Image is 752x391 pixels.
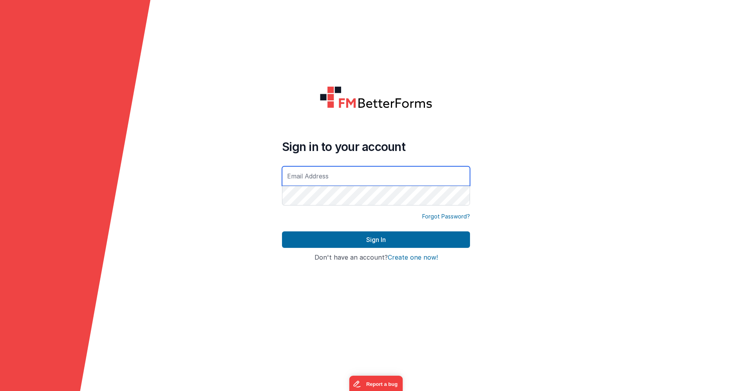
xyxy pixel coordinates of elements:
[282,231,470,248] button: Sign In
[422,213,470,220] a: Forgot Password?
[282,254,470,261] h4: Don't have an account?
[388,254,438,261] button: Create one now!
[282,140,470,154] h4: Sign in to your account
[282,166,470,186] input: Email Address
